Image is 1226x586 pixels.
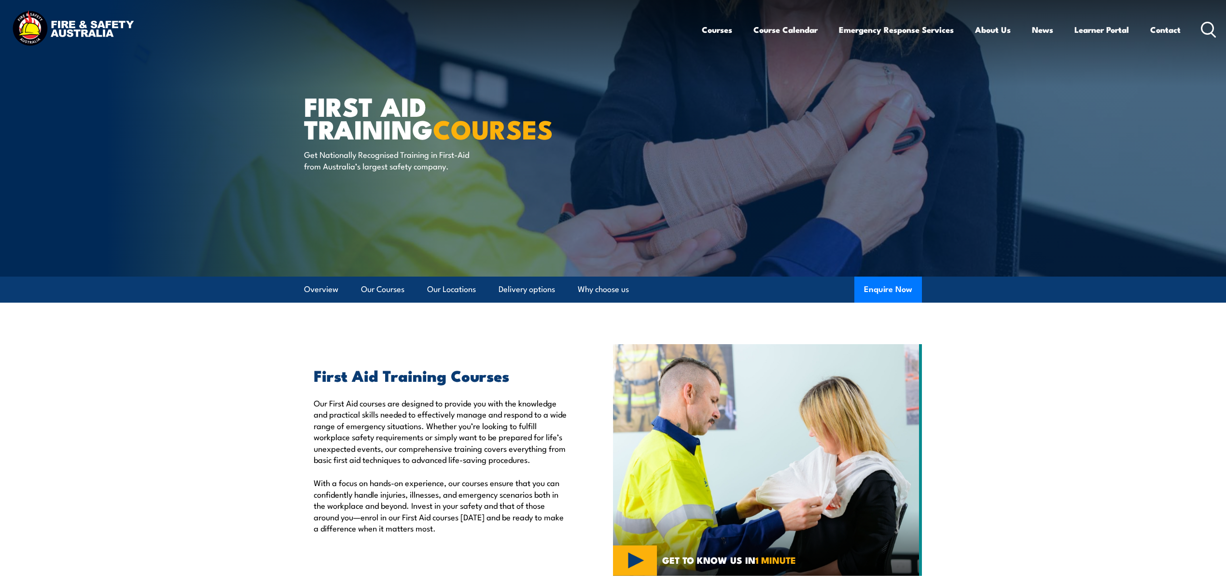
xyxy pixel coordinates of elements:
[427,277,476,302] a: Our Locations
[314,368,569,382] h2: First Aid Training Courses
[662,556,796,564] span: GET TO KNOW US IN
[578,277,629,302] a: Why choose us
[499,277,555,302] a: Delivery options
[304,277,338,302] a: Overview
[304,95,543,140] h1: First Aid Training
[314,397,569,465] p: Our First Aid courses are designed to provide you with the knowledge and practical skills needed ...
[1032,17,1053,42] a: News
[433,108,553,148] strong: COURSES
[753,17,818,42] a: Course Calendar
[755,553,796,567] strong: 1 MINUTE
[702,17,732,42] a: Courses
[854,277,922,303] button: Enquire Now
[1074,17,1129,42] a: Learner Portal
[975,17,1011,42] a: About Us
[304,149,480,171] p: Get Nationally Recognised Training in First-Aid from Australia’s largest safety company.
[613,344,922,576] img: Fire & Safety Australia deliver Health and Safety Representatives Training Courses – HSR Training
[839,17,954,42] a: Emergency Response Services
[361,277,404,302] a: Our Courses
[314,477,569,533] p: With a focus on hands-on experience, our courses ensure that you can confidently handle injuries,...
[1150,17,1181,42] a: Contact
